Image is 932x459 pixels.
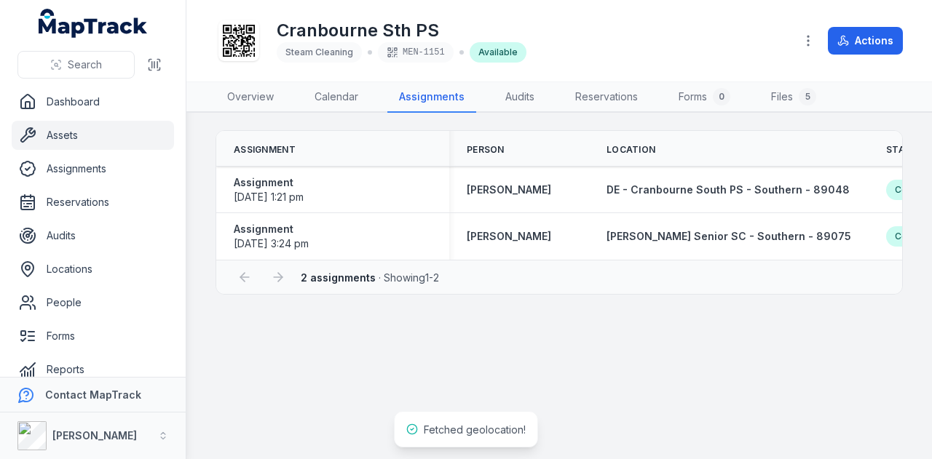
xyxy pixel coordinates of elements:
div: MEN-1151 [378,42,454,63]
span: Status [886,144,924,156]
div: 0 [713,88,730,105]
a: Audits [494,82,546,113]
a: Calendar [303,82,370,113]
a: [PERSON_NAME] [467,183,551,197]
a: Assignments [387,82,476,113]
a: Reservations [12,188,174,217]
button: Actions [828,27,903,55]
a: Assets [12,121,174,150]
a: Dashboard [12,87,174,116]
div: Available [470,42,526,63]
time: 8/15/2025, 1:21:01 PM [234,191,304,203]
strong: [PERSON_NAME] [52,429,137,442]
a: [PERSON_NAME] [467,229,551,244]
a: Reports [12,355,174,384]
span: Location [607,144,655,156]
a: Assignment[DATE] 3:24 pm [234,222,309,251]
a: DE - Cranbourne South PS - Southern - 89048 [607,183,850,197]
span: Steam Cleaning [285,47,353,57]
a: People [12,288,174,317]
strong: Assignment [234,175,304,190]
a: Assignment[DATE] 1:21 pm [234,175,304,204]
span: DE - Cranbourne South PS - Southern - 89048 [607,183,850,196]
strong: Assignment [234,222,309,236]
span: [DATE] 1:21 pm [234,191,304,203]
a: [PERSON_NAME] Senior SC - Southern - 89075 [607,229,851,244]
a: Audits [12,221,174,250]
a: Assignments [12,154,174,183]
span: Fetched geolocation! [424,423,526,436]
span: [DATE] 3:24 pm [234,237,309,250]
span: [PERSON_NAME] Senior SC - Southern - 89075 [607,230,851,242]
a: Forms [12,322,174,351]
a: Overview [216,82,285,113]
a: Forms0 [667,82,742,113]
span: Assignment [234,144,296,156]
a: Locations [12,255,174,284]
strong: 2 assignments [301,271,376,284]
button: Search [17,51,135,79]
h1: Cranbourne Sth PS [277,19,526,42]
span: Search [68,57,102,72]
a: Files5 [759,82,828,113]
a: Reservations [564,82,649,113]
strong: Contact MapTrack [45,388,141,401]
time: 8/14/2025, 3:24:20 PM [234,237,309,250]
span: · Showing 1 - 2 [301,271,439,284]
div: 5 [799,88,816,105]
span: Person [467,144,505,156]
a: MapTrack [39,9,148,38]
